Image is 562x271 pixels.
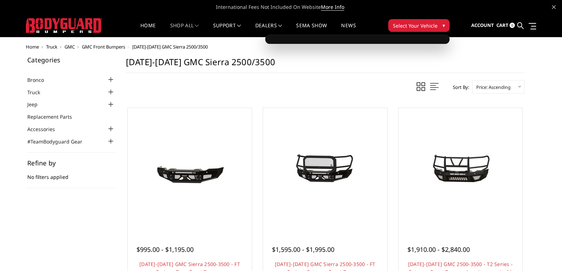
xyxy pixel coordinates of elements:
span: $1,910.00 - $2,840.00 [407,245,470,254]
a: 2020-2023 GMC Sierra 2500-3500 - FT Series - Extreme Front Bumper 2020-2023 GMC Sierra 2500-3500 ... [265,110,385,230]
a: News [341,23,356,37]
a: Bronco [27,76,53,84]
a: Cart 0 [496,16,515,35]
a: Home [140,23,156,37]
img: BODYGUARD BUMPERS [26,18,102,33]
span: Select Your Vehicle [393,22,438,29]
span: [DATE]-[DATE] GMC Sierra 2500/3500 [132,44,208,50]
span: Account [471,22,494,28]
a: SEMA Show [296,23,327,37]
a: 2020-2023 GMC Sierra 2500-3500 - FT Series - Base Front Bumper 2020-2023 GMC Sierra 2500-3500 - F... [129,110,250,230]
span: ▾ [443,22,445,29]
a: Support [213,23,241,37]
a: Account [471,16,494,35]
a: GMC Front Bumpers [82,44,125,50]
a: Accessories [27,125,64,133]
label: Sort By: [449,82,469,92]
a: Dealers [255,23,282,37]
span: $995.00 - $1,195.00 [137,245,194,254]
a: Jeep [27,101,46,108]
span: Cart [496,22,508,28]
button: Select Your Vehicle [388,19,450,32]
a: shop all [170,23,199,37]
div: No filters applied [27,160,115,188]
a: Replacement Parts [27,113,81,120]
span: $1,595.00 - $1,995.00 [272,245,334,254]
a: GMC [65,44,75,50]
h5: Categories [27,57,115,63]
span: 0 [510,23,515,28]
a: 2020-2023 GMC 2500-3500 - T2 Series - Extreme Front Bumper (receiver or winch) 2020-2023 GMC 2500... [400,110,521,230]
h1: [DATE]-[DATE] GMC Sierra 2500/3500 [126,57,524,73]
h5: Refine by [27,160,115,166]
a: Truck [27,89,49,96]
a: More Info [321,4,344,11]
img: 2020-2023 GMC 2500-3500 - T2 Series - Extreme Front Bumper (receiver or winch) [404,143,517,197]
a: Truck [46,44,57,50]
a: Home [26,44,39,50]
a: #TeamBodyguard Gear [27,138,91,145]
